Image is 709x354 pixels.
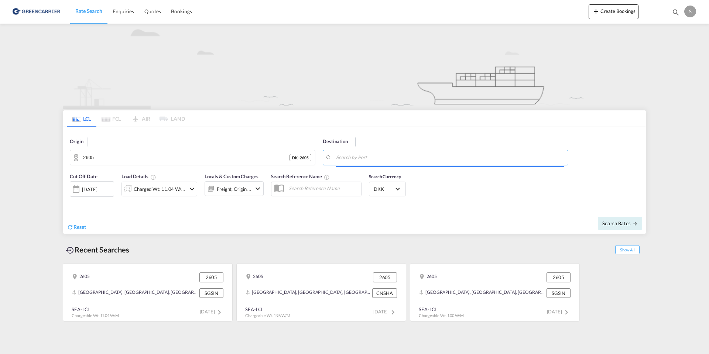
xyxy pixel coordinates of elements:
div: CNSHA [372,288,397,298]
div: SGSIN [199,288,223,298]
md-icon: icon-refresh [67,224,73,230]
div: Freight Origin Destination [217,184,251,194]
span: Search Reference Name [271,173,330,179]
recent-search-card: 2605 2605[GEOGRAPHIC_DATA], [GEOGRAPHIC_DATA], [GEOGRAPHIC_DATA], [GEOGRAPHIC_DATA], [GEOGRAPHIC_... [236,263,406,322]
button: icon-plus 400-fgCreate Bookings [589,4,638,19]
button: Search Ratesicon-arrow-right [598,217,642,230]
input: Search by Port [336,152,564,163]
span: Search Currency [369,174,401,179]
span: Chargeable Wt. 1.00 W/M [419,313,464,318]
md-icon: icon-arrow-right [633,221,638,226]
div: 2605 [246,272,263,282]
div: 2605 [419,272,437,282]
div: SEA-LCL [72,306,119,313]
div: 2605 [547,272,571,282]
span: Chargeable Wt. 1.96 W/M [245,313,290,318]
span: Show All [615,245,640,254]
div: Charged Wt: 11.04 W/M [134,184,186,194]
span: [DATE] [200,309,224,315]
div: SGSIN [547,288,571,298]
div: Origin 2605Destination Singapore, SGSINCut Off Date [DATE]SelectLoad DetailsChargeable WeightChar... [63,127,646,234]
md-icon: Chargeable Weight [150,174,156,180]
md-icon: icon-magnify [672,8,680,16]
md-icon: icon-chevron-down [188,185,196,193]
md-tab-item: LCL [67,110,96,127]
span: Rate Search [75,8,102,14]
div: 2605 [72,272,90,282]
span: Destination [323,138,348,145]
span: [DATE] [373,309,397,315]
recent-search-card: 2605 2605[GEOGRAPHIC_DATA], [GEOGRAPHIC_DATA], [GEOGRAPHIC_DATA], [GEOGRAPHIC_DATA], [GEOGRAPHIC_... [410,263,580,322]
span: DKK [374,186,394,192]
img: new-LCL.png [63,24,646,109]
div: SEA-LCL [419,306,464,313]
div: SEA-LCL [245,306,290,313]
div: S [684,6,696,17]
md-icon: icon-chevron-down [253,184,262,193]
div: Freight Origin Destinationicon-chevron-down [205,181,264,196]
div: 2605 [373,272,397,282]
span: Cut Off Date [70,173,97,179]
md-icon: Your search will be saved by the below given name [324,174,330,180]
div: CNSHA, Shanghai, SH, China, Greater China & Far East Asia, Asia Pacific [246,288,370,298]
md-icon: icon-backup-restore [66,246,75,255]
span: Chargeable Wt. 11.04 W/M [72,313,119,318]
div: SGSIN, Singapore, Singapore, South East Asia, Asia Pacific [72,288,198,298]
md-icon: icon-chevron-right [562,308,571,317]
md-input-container: 2605 [70,150,315,165]
md-input-container: Singapore, SGSIN [323,150,568,165]
div: Recent Searches [63,241,132,258]
div: SGSIN, Singapore, Singapore, South East Asia, Asia Pacific [419,288,545,298]
md-datepicker: Select [70,196,75,206]
span: Enquiries [113,8,134,14]
span: Load Details [121,173,156,179]
div: Charged Wt: 11.04 W/Micon-chevron-down [121,182,197,196]
div: icon-magnify [672,8,680,19]
input: Search Reference Name [285,183,361,194]
recent-search-card: 2605 2605[GEOGRAPHIC_DATA], [GEOGRAPHIC_DATA], [GEOGRAPHIC_DATA], [GEOGRAPHIC_DATA], [GEOGRAPHIC_... [63,263,233,322]
span: Bookings [171,8,192,14]
span: DK - 2605 [292,155,309,160]
md-icon: icon-chevron-right [215,308,224,317]
span: Locals & Custom Charges [205,173,258,179]
md-select: Select Currency: kr DKKDenmark Krone [373,183,402,194]
div: [DATE] [82,186,97,193]
span: [DATE] [547,309,571,315]
span: Origin [70,138,83,145]
span: Reset [73,224,86,230]
img: b0b18ec08afe11efb1d4932555f5f09d.png [11,3,61,20]
div: [DATE] [70,181,114,197]
span: Quotes [144,8,161,14]
input: Search by Door [83,152,290,163]
span: Search Rates [602,220,638,226]
div: icon-refreshReset [67,223,86,231]
md-icon: icon-plus 400-fg [592,7,600,16]
md-pagination-wrapper: Use the left and right arrow keys to navigate between tabs [67,110,185,127]
div: 2605 [199,272,223,282]
md-icon: icon-chevron-right [388,308,397,317]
